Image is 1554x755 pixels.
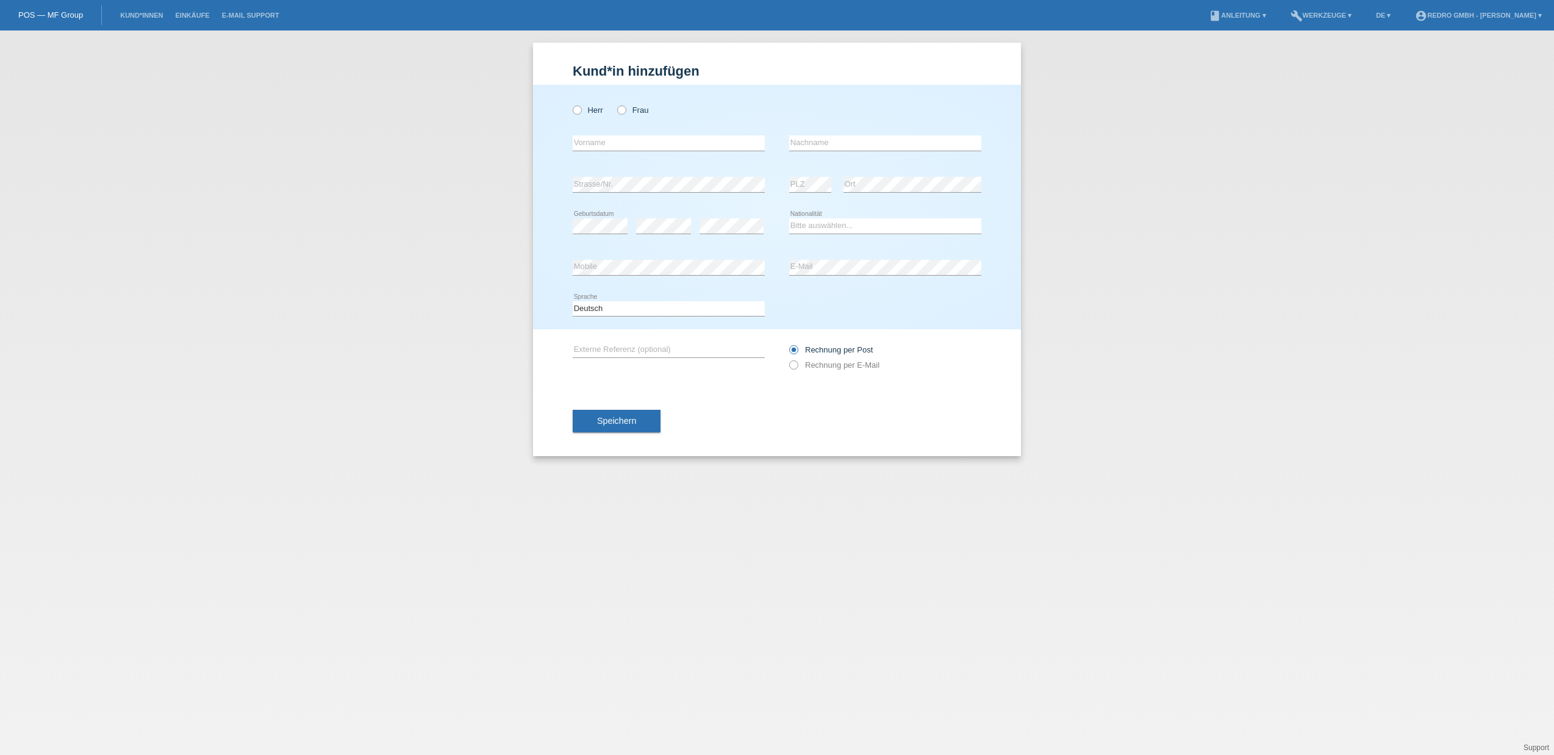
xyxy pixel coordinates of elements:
label: Rechnung per Post [789,345,873,354]
a: buildWerkzeuge ▾ [1284,12,1358,19]
i: book [1209,10,1221,22]
a: Support [1524,743,1549,752]
a: Kund*innen [114,12,169,19]
button: Speichern [573,410,661,433]
label: Rechnung per E-Mail [789,360,879,370]
label: Frau [617,106,648,115]
a: E-Mail Support [216,12,285,19]
h1: Kund*in hinzufügen [573,63,981,79]
a: Einkäufe [169,12,215,19]
input: Rechnung per Post [789,345,797,360]
a: POS — MF Group [18,10,83,20]
input: Frau [617,106,625,113]
i: account_circle [1415,10,1427,22]
input: Rechnung per E-Mail [789,360,797,376]
a: account_circleRedro GmbH - [PERSON_NAME] ▾ [1409,12,1548,19]
label: Herr [573,106,603,115]
input: Herr [573,106,581,113]
a: DE ▾ [1370,12,1397,19]
span: Speichern [597,416,636,426]
i: build [1291,10,1303,22]
a: bookAnleitung ▾ [1203,12,1272,19]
